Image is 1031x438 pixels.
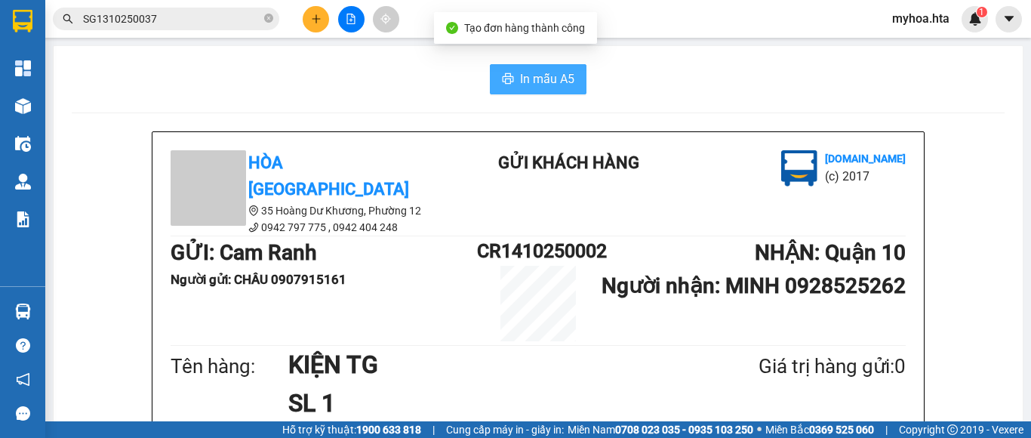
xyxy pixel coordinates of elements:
button: printerIn mẫu A5 [490,64,586,94]
b: Hòa [GEOGRAPHIC_DATA] [248,153,409,199]
span: question-circle [16,338,30,353]
span: Tạo đơn hàng thành công [464,22,585,34]
span: In mẫu A5 [520,69,574,88]
span: ⚪️ [757,427,762,433]
button: aim [373,6,399,32]
img: logo.jpg [781,150,817,187]
span: close-circle [264,14,273,23]
sup: 1 [977,7,987,17]
span: plus [311,14,322,24]
img: logo.jpg [164,19,200,55]
b: [DOMAIN_NAME] [127,57,208,69]
strong: 1900 633 818 [356,424,421,436]
b: Người gửi : CHÂU 0907915161 [171,272,346,287]
span: Hỗ trợ kỹ thuật: [282,421,421,438]
img: warehouse-icon [15,304,31,319]
img: logo-vxr [13,10,32,32]
div: Tên hàng: [171,351,288,382]
strong: 0369 525 060 [809,424,874,436]
img: icon-new-feature [968,12,982,26]
span: close-circle [264,12,273,26]
span: | [885,421,888,438]
span: aim [380,14,391,24]
li: 0942 797 775 , 0942 404 248 [171,219,442,236]
span: check-circle [446,22,458,34]
span: file-add [346,14,356,24]
span: environment [248,205,259,216]
li: (c) 2017 [127,72,208,91]
div: Giá trị hàng gửi: 0 [685,351,906,382]
span: Miền Bắc [765,421,874,438]
img: dashboard-icon [15,60,31,76]
span: search [63,14,73,24]
span: printer [502,72,514,87]
input: Tìm tên, số ĐT hoặc mã đơn [83,11,261,27]
li: 35 Hoàng Dư Khương, Phường 12 [171,202,442,219]
span: notification [16,372,30,387]
span: copyright [947,424,958,435]
h1: CR1410250002 [477,236,599,266]
h1: SL 1 [288,384,685,422]
span: caret-down [1002,12,1016,26]
span: Cung cấp máy in - giấy in: [446,421,564,438]
b: Người nhận : MINH 0928525262 [602,273,906,298]
span: phone [248,222,259,233]
h1: KIỆN TG [288,346,685,384]
strong: 0708 023 035 - 0935 103 250 [615,424,753,436]
img: warehouse-icon [15,136,31,152]
span: 1 [979,7,984,17]
b: Hòa [GEOGRAPHIC_DATA] [19,97,77,195]
b: NHẬN : Quận 10 [755,240,906,265]
li: (c) 2017 [825,167,906,186]
button: file-add [338,6,365,32]
img: warehouse-icon [15,174,31,190]
span: Miền Nam [568,421,753,438]
span: | [432,421,435,438]
span: message [16,406,30,421]
button: caret-down [996,6,1022,32]
b: GỬI : Cam Ranh [171,240,317,265]
img: warehouse-icon [15,98,31,114]
span: myhoa.hta [880,9,962,28]
img: solution-icon [15,211,31,227]
b: [DOMAIN_NAME] [825,153,906,165]
button: plus [303,6,329,32]
b: Gửi khách hàng [93,22,149,93]
b: Gửi khách hàng [498,153,639,172]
